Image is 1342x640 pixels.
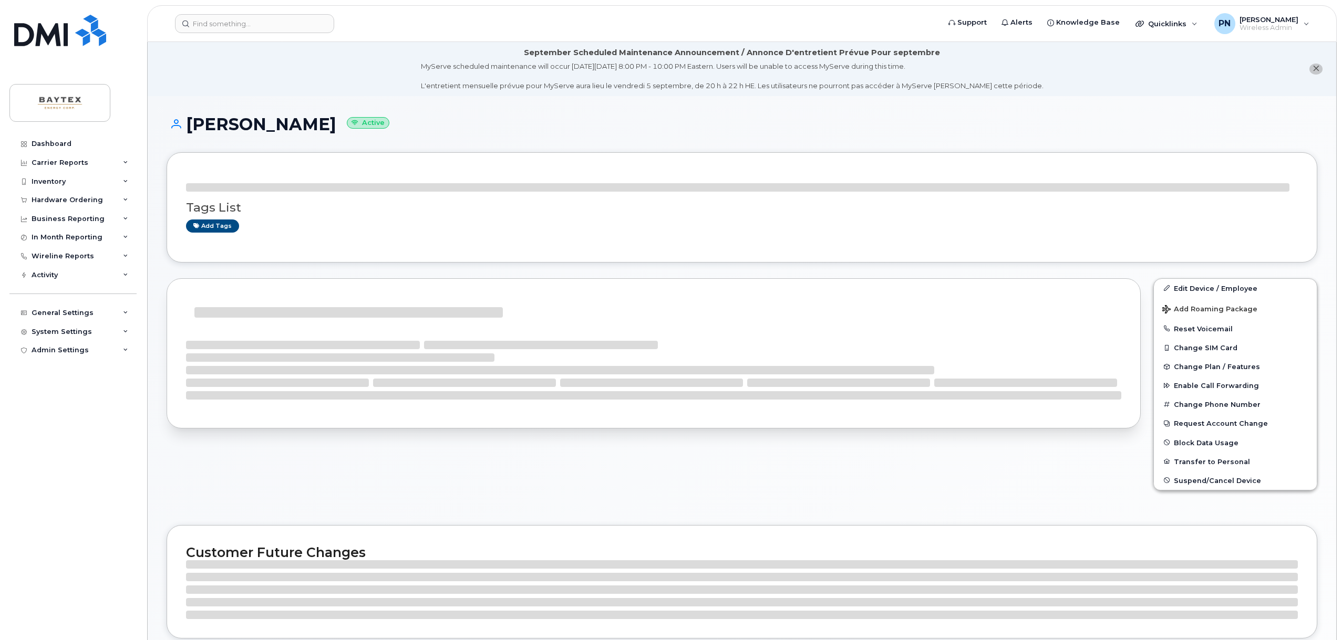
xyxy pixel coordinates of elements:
h1: [PERSON_NAME] [167,115,1317,133]
h2: Customer Future Changes [186,544,1298,560]
small: Active [347,117,389,129]
span: Suspend/Cancel Device [1174,476,1261,484]
button: Add Roaming Package [1154,298,1317,319]
div: September Scheduled Maintenance Announcement / Annonce D'entretient Prévue Pour septembre [524,47,940,58]
button: close notification [1309,64,1323,75]
a: Edit Device / Employee [1154,279,1317,298]
button: Change SIM Card [1154,338,1317,357]
a: Add tags [186,219,239,233]
div: MyServe scheduled maintenance will occur [DATE][DATE] 8:00 PM - 10:00 PM Eastern. Users will be u... [421,61,1044,91]
button: Suspend/Cancel Device [1154,471,1317,490]
button: Change Plan / Features [1154,357,1317,376]
span: Change Plan / Features [1174,363,1260,371]
button: Transfer to Personal [1154,452,1317,471]
button: Enable Call Forwarding [1154,376,1317,395]
button: Request Account Change [1154,414,1317,433]
h3: Tags List [186,201,1298,214]
button: Block Data Usage [1154,433,1317,452]
button: Reset Voicemail [1154,319,1317,338]
span: Enable Call Forwarding [1174,382,1259,390]
span: Add Roaming Package [1162,305,1257,315]
button: Change Phone Number [1154,395,1317,414]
